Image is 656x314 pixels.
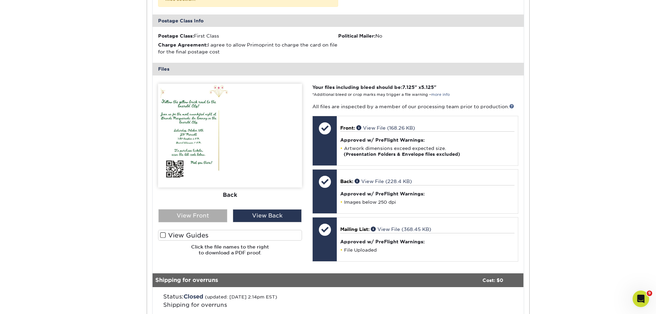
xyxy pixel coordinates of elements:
[482,277,503,283] strong: Cost: $0
[184,293,203,300] span: Closed
[647,291,652,296] span: 9
[312,84,436,90] strong: Your files including bleed should be: " x "
[312,92,450,97] small: *Additional bleed or crop marks may trigger a file warning –
[158,187,302,202] div: Back
[421,84,434,90] span: 5.125
[153,14,524,27] div: Postage Class Info
[633,291,649,307] iframe: Intercom live chat
[2,293,59,312] iframe: Google Customer Reviews
[158,230,302,241] label: View Guides
[431,92,450,97] a: more info
[158,209,227,222] div: View Front
[340,137,514,143] h4: Approved w/ PreFlight Warnings:
[158,41,338,55] li: I agree to allow Primoprint to charge the card on file for the final postage cost
[153,63,524,75] div: Files
[340,199,514,205] li: Images below 250 dpi
[340,191,514,196] h4: Approved w/ PreFlight Warnings:
[163,302,227,308] span: Shipping for overruns
[371,226,431,232] a: View File (368.45 KB)
[158,32,338,39] li: First Class
[340,226,369,232] span: Mailing List:
[340,247,514,253] li: File Uploaded
[355,179,412,184] a: View File (228.4 KB)
[155,277,218,283] strong: Shipping for overruns
[312,103,518,110] p: All files are inspected by a member of our processing team prior to production.
[340,239,514,244] h4: Approved w/ PreFlight Warnings:
[205,294,277,300] small: (updated: [DATE] 2:14pm EST)
[338,33,375,39] strong: Political Mailer:
[158,33,194,39] strong: Postage Class:
[340,145,514,157] li: Artwork dimensions exceed expected size.
[344,152,460,157] strong: (Presentation Folders & Envelope files excluded)
[233,209,302,222] div: View Back
[340,179,353,184] span: Back:
[158,293,398,309] div: Status:
[356,125,415,131] a: View File (168.26 KB)
[402,84,415,90] span: 7.125
[340,125,355,131] span: Front:
[338,32,518,39] li: No
[158,42,208,48] strong: Charge Agreement:
[158,244,302,261] h6: Click the file names to the right to download a PDF proof.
